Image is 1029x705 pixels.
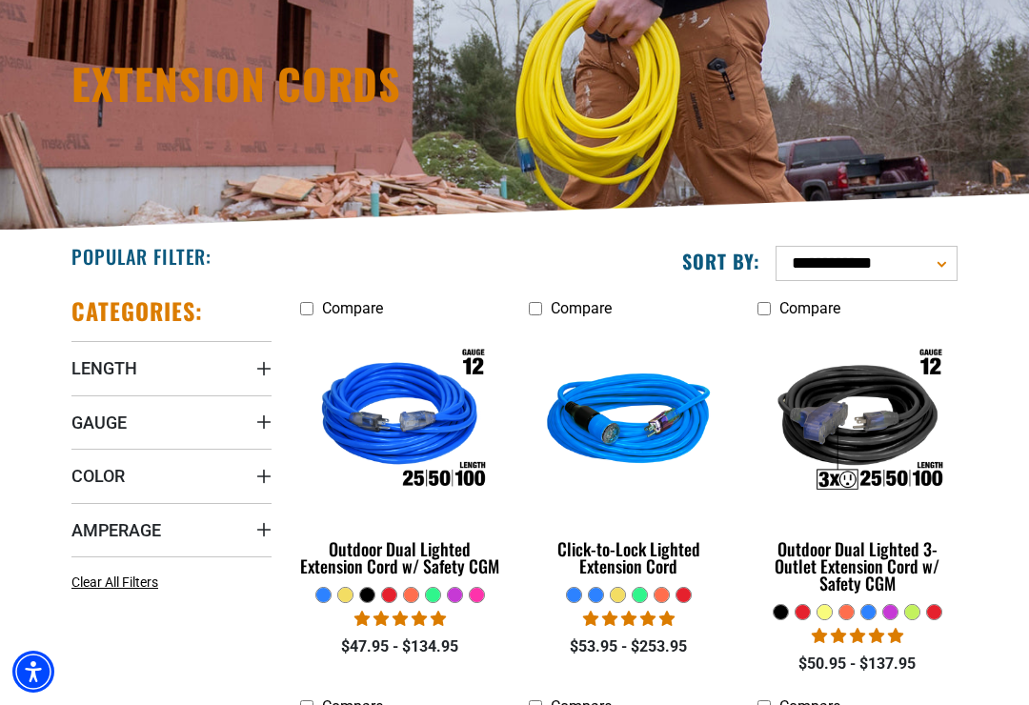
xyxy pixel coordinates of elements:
span: Compare [551,299,612,317]
div: Click-to-Lock Lighted Extension Cord [529,540,729,574]
h2: Popular Filter: [71,244,212,269]
div: $53.95 - $253.95 [529,635,729,658]
span: Compare [322,299,383,317]
div: Outdoor Dual Lighted Extension Cord w/ Safety CGM [300,540,500,574]
a: Clear All Filters [71,573,166,593]
summary: Amperage [71,503,272,556]
summary: Length [71,341,272,394]
summary: Gauge [71,395,272,449]
span: 4.81 stars [354,610,446,628]
div: $50.95 - $137.95 [757,653,958,675]
h2: Categories: [71,296,203,326]
div: $47.95 - $134.95 [300,635,500,658]
img: Outdoor Dual Lighted Extension Cord w/ Safety CGM [297,330,503,514]
label: Sort by: [682,249,760,273]
img: Outdoor Dual Lighted 3-Outlet Extension Cord w/ Safety CGM [755,330,960,514]
span: Gauge [71,412,127,433]
span: Clear All Filters [71,574,158,590]
div: Outdoor Dual Lighted 3-Outlet Extension Cord w/ Safety CGM [757,540,958,592]
summary: Color [71,449,272,502]
span: 4.87 stars [583,610,675,628]
span: Compare [779,299,840,317]
a: Outdoor Dual Lighted Extension Cord w/ Safety CGM Outdoor Dual Lighted Extension Cord w/ Safety CGM [300,327,500,586]
a: Outdoor Dual Lighted 3-Outlet Extension Cord w/ Safety CGM Outdoor Dual Lighted 3-Outlet Extensio... [757,327,958,603]
span: Amperage [71,519,161,541]
span: 4.80 stars [812,627,903,645]
span: Length [71,357,137,379]
span: Color [71,465,125,487]
a: blue Click-to-Lock Lighted Extension Cord [529,327,729,586]
h1: Extension Cords [71,63,805,105]
div: Accessibility Menu [12,651,54,693]
img: blue [526,330,732,514]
